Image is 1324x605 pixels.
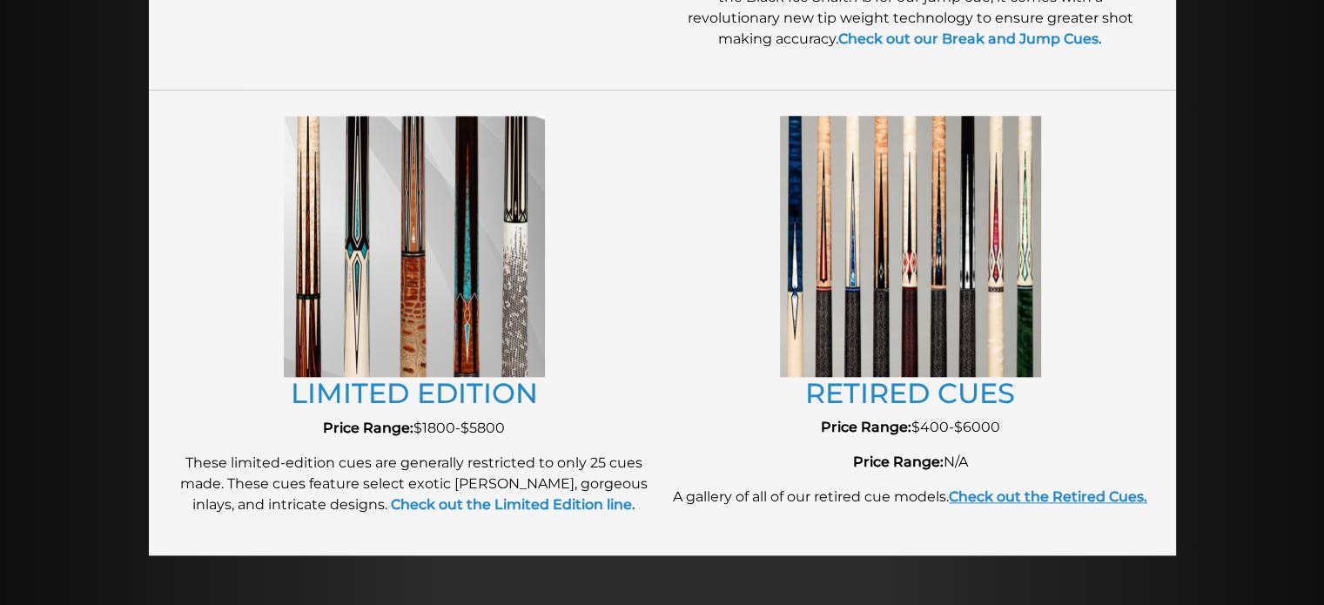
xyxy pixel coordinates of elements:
[323,420,413,436] strong: Price Range:
[671,417,1150,438] p: $400-$6000
[949,488,1147,505] a: Check out the Retired Cues.
[838,30,1102,47] a: Check out our Break and Jump Cues.
[671,487,1150,508] p: A gallery of all of our retired cue models.
[175,453,654,515] p: These limited-edition cues are generally restricted to only 25 cues made. These cues feature sele...
[853,454,944,470] strong: Price Range:
[671,452,1150,473] p: N/A
[391,496,635,513] strong: Check out the Limited Edition line.
[821,419,911,435] strong: Price Range:
[387,496,635,513] a: Check out the Limited Edition line.
[291,376,538,410] a: LIMITED EDITION
[805,376,1015,410] a: RETIRED CUES
[175,418,654,439] p: $1800-$5800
